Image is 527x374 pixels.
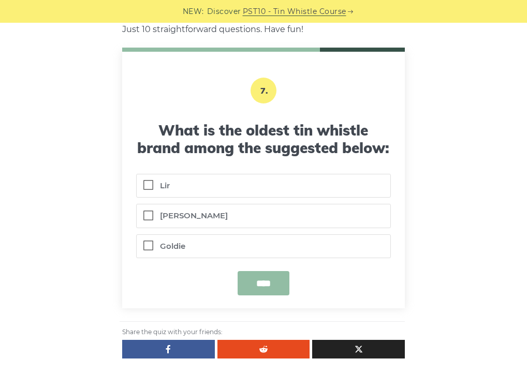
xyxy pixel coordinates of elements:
[243,6,346,18] a: PST10 - Tin Whistle Course
[137,174,390,198] label: Lir
[122,327,223,337] span: Share the quiz with your friends:
[137,235,390,258] label: Goldie
[136,122,391,156] h3: What is the oldest tin whistle brand among the suggested below:
[122,48,320,52] span: /10
[251,78,276,103] p: 7.
[183,6,204,18] span: NEW:
[207,6,241,18] span: Discover
[137,204,390,228] label: [PERSON_NAME]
